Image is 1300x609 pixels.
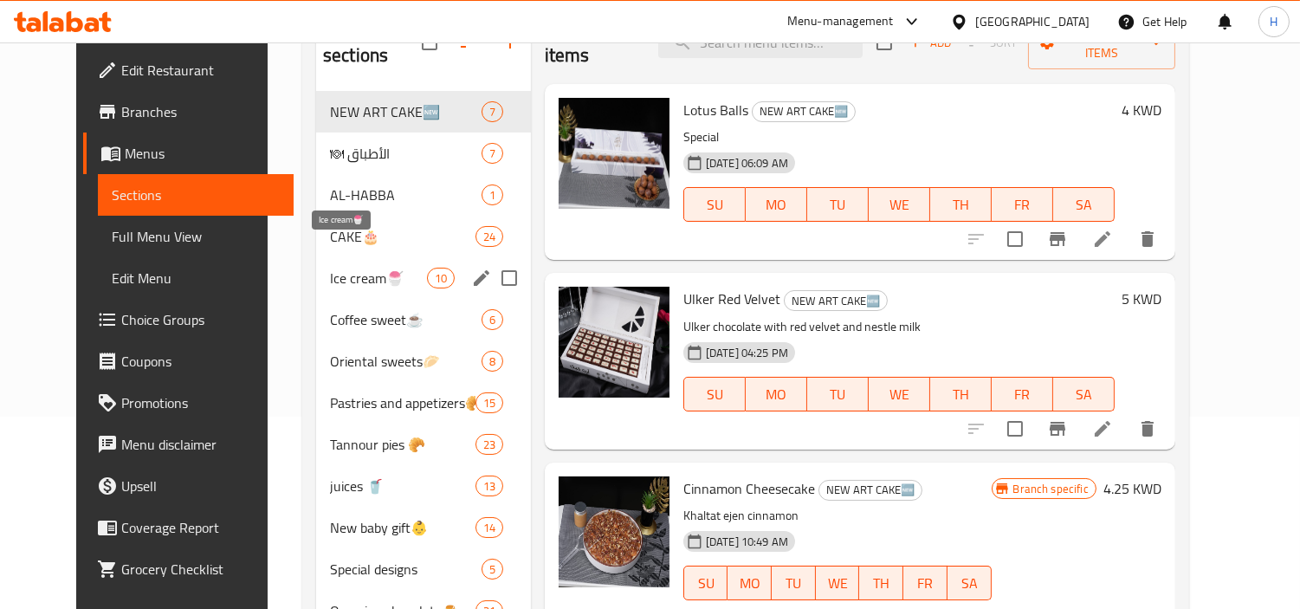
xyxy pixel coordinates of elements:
button: SA [1053,377,1115,411]
div: 🍽 الأطباق7 [316,133,531,174]
span: Coupons [121,351,280,372]
a: Edit Restaurant [83,49,294,91]
button: MO [746,377,807,411]
span: Coverage Report [121,517,280,538]
a: Menus [83,133,294,174]
span: Special designs [330,559,482,580]
a: Edit menu item [1092,418,1113,439]
span: Upsell [121,476,280,496]
span: 13 [476,478,502,495]
button: MO [746,187,807,222]
a: Coupons [83,340,294,382]
span: [DATE] 10:49 AM [699,534,795,550]
div: juices 🥤13 [316,465,531,507]
span: TU [814,382,862,407]
button: SU [683,566,728,600]
div: NEW ART CAKE🆕 [752,101,856,122]
button: MO [728,566,772,600]
span: Ulker Red Velvet [683,286,780,312]
span: SU [691,192,739,217]
div: items [482,101,503,122]
a: Full Menu View [98,216,294,257]
span: Select to update [997,221,1033,257]
h6: 4 KWD [1122,98,1161,122]
span: 8 [482,353,502,370]
h2: Menu items [545,16,637,68]
span: [DATE] 04:25 PM [699,345,795,361]
button: SU [683,377,746,411]
span: 1 [482,187,502,204]
span: TU [814,192,862,217]
div: items [482,185,503,205]
span: Menus [125,143,280,164]
button: delete [1127,408,1168,450]
a: Branches [83,91,294,133]
div: items [482,351,503,372]
button: TH [930,187,992,222]
img: Lotus Balls [559,98,669,209]
span: Edit Menu [112,268,280,288]
span: Edit Restaurant [121,60,280,81]
span: 5 [482,561,502,578]
span: Sections [112,185,280,205]
button: FR [992,187,1053,222]
div: items [475,226,503,247]
div: items [427,268,455,288]
span: MO [734,571,765,596]
span: 24 [476,229,502,245]
div: AL-HABBA1 [316,174,531,216]
button: WE [869,377,930,411]
span: Lotus Balls [683,97,748,123]
div: Special designs5 [316,548,531,590]
a: Menu disclaimer [83,424,294,465]
span: 6 [482,312,502,328]
button: delete [1127,218,1168,260]
span: H [1270,12,1277,31]
span: Promotions [121,392,280,413]
span: juices 🥤 [330,476,475,496]
span: TH [937,192,985,217]
button: FR [903,566,948,600]
div: Oriental sweets🥟8 [316,340,531,382]
span: MO [753,382,800,407]
div: items [482,309,503,330]
div: NEW ART CAKE🆕 [784,290,888,311]
span: Select to update [997,411,1033,447]
span: TU [779,571,809,596]
p: Ulker chocolate with red velvet and nestle milk [683,316,1115,338]
span: 10 [428,270,454,287]
span: 15 [476,395,502,411]
button: WE [816,566,860,600]
span: Cinnamon Cheesecake [683,476,815,502]
div: Menu-management [787,11,894,32]
div: Coffee sweet☕ [330,309,482,330]
span: Choice Groups [121,309,280,330]
span: Branch specific [1006,481,1096,497]
span: 23 [476,437,502,453]
h2: Menu sections [323,16,422,68]
div: Pastries and appetizers🥐 [330,392,475,413]
div: New baby gift👶14 [316,507,531,548]
span: Oriental sweets🥟 [330,351,482,372]
div: Pastries and appetizers🥐15 [316,382,531,424]
p: Special [683,126,1115,148]
button: TH [930,377,992,411]
div: items [482,143,503,164]
div: NEW ART CAKE🆕 [330,101,482,122]
h6: 5 KWD [1122,287,1161,311]
div: NEW ART CAKE🆕7 [316,91,531,133]
span: [DATE] 06:09 AM [699,155,795,172]
span: TH [937,382,985,407]
span: 🍽 الأطباق [330,143,482,164]
span: NEW ART CAKE🆕 [819,480,922,500]
button: edit [469,265,495,291]
span: Full Menu View [112,226,280,247]
span: WE [876,382,923,407]
span: WE [876,192,923,217]
div: Tannour pies 🥐23 [316,424,531,465]
span: New baby gift👶 [330,517,475,538]
span: Tannour pies 🥐 [330,434,475,455]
